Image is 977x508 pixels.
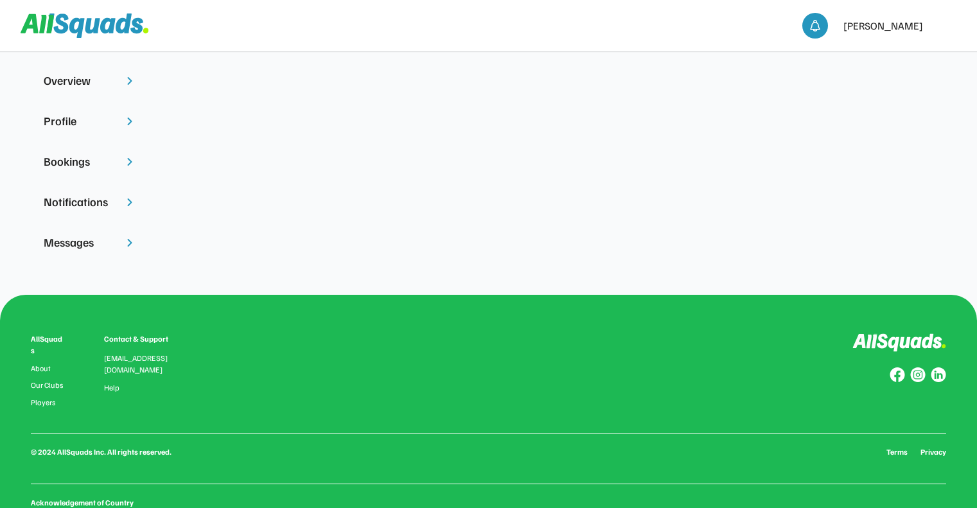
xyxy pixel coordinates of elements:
img: Group%20copy%206.svg [931,367,946,383]
img: yH5BAEAAAAALAAAAAABAAEAAAIBRAA7 [931,13,956,39]
img: chevron-right.svg [123,155,136,168]
img: yH5BAEAAAAALAAAAAABAAEAAAIBRAA7 [23,74,36,87]
img: yH5BAEAAAAALAAAAAABAAEAAAIBRAA7 [23,236,36,249]
img: Logo%20inverted.svg [852,333,946,352]
div: [EMAIL_ADDRESS][DOMAIN_NAME] [104,353,184,376]
a: Players [31,398,66,407]
div: Notifications [44,193,116,211]
div: Messages [44,234,116,251]
div: AllSquads [31,333,66,356]
div: [PERSON_NAME] [843,18,923,33]
img: chevron-right.svg [123,115,136,128]
div: Overview [44,72,116,89]
div: Profile [44,112,116,130]
img: yH5BAEAAAAALAAAAAABAAEAAAIBRAA7 [23,115,36,128]
a: Privacy [920,446,946,458]
img: Group%20copy%207.svg [910,367,926,383]
img: yH5BAEAAAAALAAAAAABAAEAAAIBRAA7 [23,196,36,209]
a: Our Clubs [31,381,66,390]
div: Bookings [44,153,116,170]
img: chevron-right.svg [123,196,136,209]
img: chevron-right.svg [123,236,136,249]
a: Terms [886,446,908,458]
img: chevron-right.svg [123,74,136,87]
img: bell-03%20%281%29.svg [809,19,822,32]
img: yH5BAEAAAAALAAAAAABAAEAAAIBRAA7 [23,155,36,168]
div: Contact & Support [104,333,184,345]
a: Help [104,383,119,392]
img: Group%20copy%208.svg [890,367,905,383]
div: © 2024 AllSquads Inc. All rights reserved. [31,446,172,458]
a: About [31,364,66,373]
